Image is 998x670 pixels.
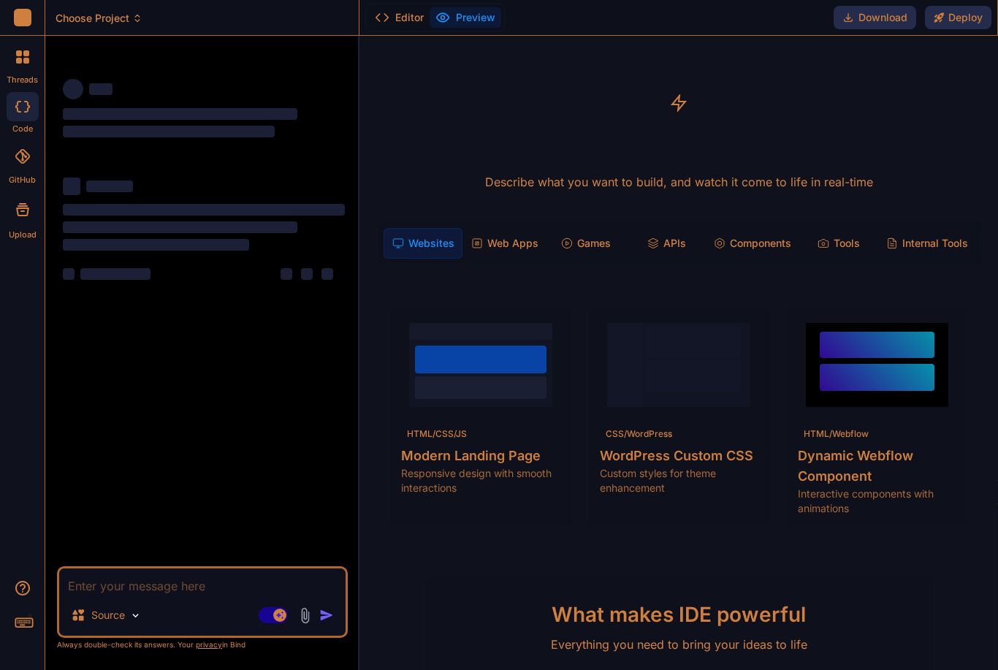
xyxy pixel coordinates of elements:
p: Always double-check its answers. Your in Bind [57,638,348,652]
div: HTML/CSS/JS [401,425,473,443]
label: code [12,123,33,135]
button: Preview [430,7,501,28]
div: Websites [384,228,462,259]
p: Everything you need to bring your ideas to life [447,636,910,653]
div: HTML/Webflow [798,425,875,443]
div: Components [708,228,797,259]
span: ‌ [80,268,151,280]
h2: What makes IDE powerful [447,599,910,630]
span: ‌ [89,83,113,95]
label: threads [7,74,38,86]
label: GitHub [9,174,36,186]
div: Games [547,228,625,259]
span: ‌ [63,239,249,251]
h4: Modern Landing Page [401,446,560,466]
span: Choose Project [56,11,142,26]
span: ‌ [86,180,133,192]
button: Deploy [925,6,991,29]
span: ‌ [63,126,275,137]
button: Download [834,6,916,29]
img: attachment [297,607,313,624]
p: Custom styles for theme enhancement [600,466,758,495]
span: ‌ [63,79,83,99]
span: ‌ [63,268,75,280]
span: ‌ [321,268,333,280]
p: Responsive design with smooth interactions [401,466,560,495]
p: Source [91,608,125,623]
button: Editor [369,7,430,28]
h4: Dynamic Webflow Component [798,446,956,487]
div: APIs [628,228,705,259]
div: Internal Tools [880,228,974,259]
div: CSS/WordPress [600,425,678,443]
span: ‌ [63,108,297,120]
span: ‌ [63,178,80,195]
span: privacy [196,640,222,649]
span: ‌ [63,221,297,233]
img: icon [319,608,334,623]
div: Web Apps [465,228,544,259]
span: ‌ [63,204,345,216]
h4: WordPress Custom CSS [600,446,758,466]
span: ‌ [301,268,313,280]
img: Pick Models [129,609,142,622]
div: Tools [800,228,877,259]
span: ‌ [281,268,292,280]
label: Upload [9,229,37,241]
p: Interactive components with animations [798,487,956,516]
h1: Turn ideas into code instantly [368,138,989,164]
p: Describe what you want to build, and watch it come to life in real-time [368,173,989,192]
